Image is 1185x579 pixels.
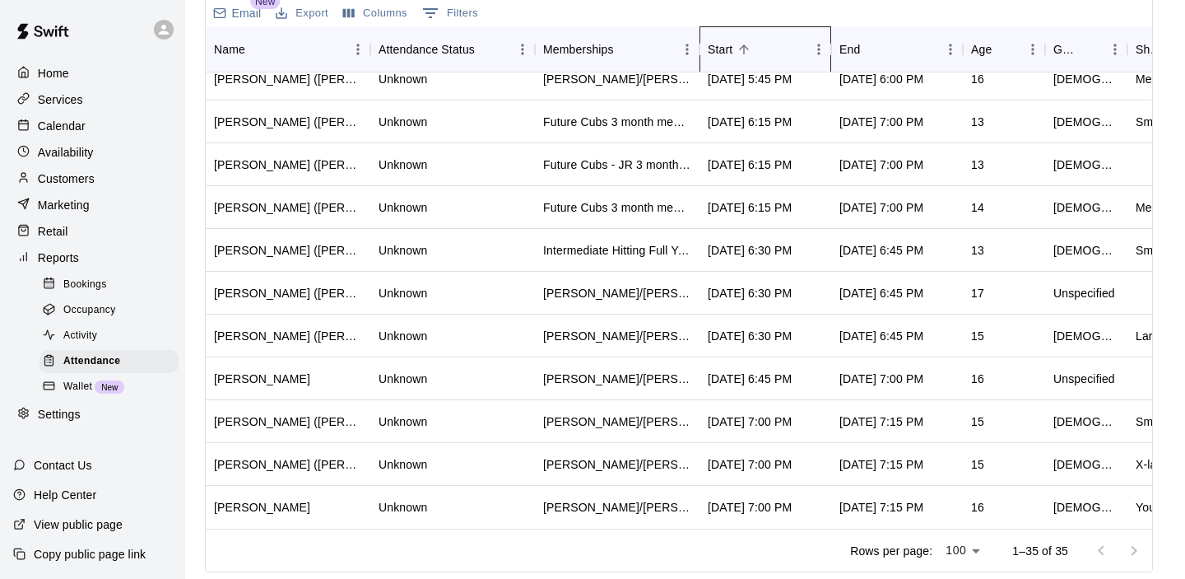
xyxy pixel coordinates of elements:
div: Oct 13, 2025, 6:30 PM [708,242,792,259]
div: Medium [1136,71,1178,87]
div: Oct 13, 2025, 7:00 PM [839,156,923,173]
div: Sean Higgins (Todd Higgins) [214,413,362,430]
a: Marketing [13,193,172,217]
a: Retail [13,219,172,244]
div: Oct 13, 2025, 6:45 PM [839,242,923,259]
div: Nick Gangemi [214,371,310,387]
a: Home [13,61,172,86]
div: Oct 13, 2025, 6:45 PM [708,371,792,387]
div: Unknown [379,114,427,130]
div: 14 [971,199,984,216]
div: Activity [39,325,179,348]
a: Attendance [39,349,185,375]
div: Oct 13, 2025, 6:15 PM [708,156,792,173]
a: WalletNew [39,375,185,400]
span: Activity [63,328,97,344]
p: 1–35 of 35 [1012,543,1068,559]
div: Male [1053,156,1119,173]
div: Attendance Status [379,26,475,72]
div: EJ Thomas (Anice Thomas) [214,156,362,173]
div: Oct 13, 2025, 7:00 PM [839,371,923,387]
a: Activity [39,324,185,349]
div: WalletNew [39,376,179,399]
p: Availability [38,144,94,161]
div: End [839,26,860,72]
button: Sort [614,38,637,61]
p: Home [38,65,69,82]
div: Todd/Brad - 6 Month Unlimited Membership [543,499,691,516]
div: 13 [971,114,984,130]
div: Name [206,26,370,72]
div: 16 [971,71,984,87]
p: View public page [34,516,123,533]
div: Unknown [379,71,427,87]
div: 16 [971,371,984,387]
div: Oct 13, 2025, 6:30 PM [708,285,792,301]
div: Male [1053,456,1119,473]
div: 15 [971,328,984,344]
div: Parker Alton (Scott Alton) [214,242,362,259]
div: Evan Fisher (Todd Fisher) [214,456,362,473]
div: Oct 13, 2025, 7:00 PM [708,499,792,516]
button: Menu [806,37,831,62]
div: Intermediate Hitting Full Year - 3x Per week, Advanced Hitting Full Year - 3x per week, Junior - ... [543,242,691,259]
div: 16 [971,499,984,516]
div: Todd/Brad - 6 Month Membership - 2x per week [543,413,691,430]
div: Availability [13,140,172,165]
div: Calendar [13,114,172,138]
div: Future Cubs 3 month membership - Ages 13+, Future Cubs - Intermediate - 3 month member [543,199,691,216]
div: Oct 13, 2025, 7:15 PM [839,456,923,473]
div: Start [708,26,732,72]
div: Oct 13, 2025, 6:30 PM [708,328,792,344]
div: 15 [971,456,984,473]
span: Attendance [63,353,120,370]
button: Export [272,1,332,26]
p: Marketing [38,197,90,213]
a: Reports [13,245,172,270]
p: Help Center [34,487,96,503]
div: Unknown [379,328,427,344]
div: 100 [939,539,986,563]
div: Oct 13, 2025, 7:15 PM [839,499,923,516]
div: Start [699,26,831,72]
div: Oct 13, 2025, 5:45 PM [708,71,792,87]
p: Copy public page link [34,546,146,563]
div: Bookings [39,273,179,297]
button: Sort [245,38,268,61]
div: Unspecified [1053,285,1115,301]
div: Unknown [379,456,427,473]
div: Oct 13, 2025, 7:00 PM [839,114,923,130]
div: 13 [971,156,984,173]
button: Menu [510,37,535,62]
div: 15 [971,413,984,430]
button: Sort [1080,38,1103,61]
div: Attendance Status [370,26,535,72]
button: Menu [675,37,699,62]
a: Services [13,87,172,112]
div: Todd/Brad - Full Year Member Unlimited , Tom/Mike - Full Year Member Unlimited [543,371,691,387]
p: Contact Us [34,457,92,474]
div: Small [1136,242,1165,259]
div: Name [214,26,245,72]
div: Unknown [379,413,427,430]
div: Customers [13,166,172,191]
button: Sort [475,38,498,61]
div: Male [1053,413,1119,430]
p: Reports [38,250,79,266]
div: Attendance [39,350,179,373]
p: Calendar [38,118,86,134]
span: Bookings [63,277,107,293]
div: Oct 13, 2025, 7:00 PM [708,413,792,430]
div: Unknown [379,242,427,259]
div: Gender [1053,26,1080,72]
button: Menu [346,37,370,62]
p: Retail [38,223,68,240]
div: Oct 13, 2025, 6:00 PM [839,71,923,87]
div: Male [1053,328,1119,344]
button: Menu [1020,37,1045,62]
span: Wallet [63,379,92,395]
button: Sort [860,38,883,61]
